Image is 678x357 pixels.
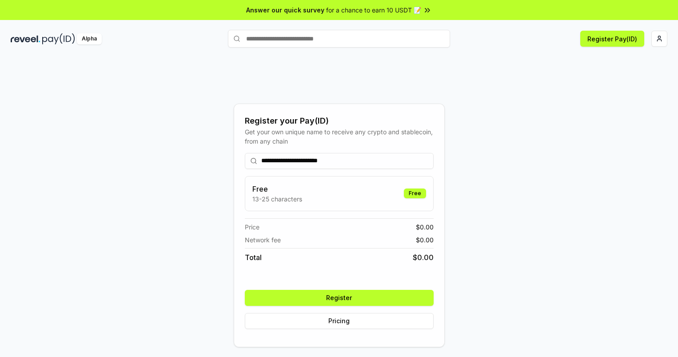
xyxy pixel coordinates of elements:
[252,184,302,194] h3: Free
[245,290,434,306] button: Register
[416,222,434,232] span: $ 0.00
[245,127,434,146] div: Get your own unique name to receive any crypto and stablecoin, from any chain
[416,235,434,245] span: $ 0.00
[77,33,102,44] div: Alpha
[580,31,644,47] button: Register Pay(ID)
[404,189,426,198] div: Free
[245,252,262,263] span: Total
[245,222,259,232] span: Price
[413,252,434,263] span: $ 0.00
[252,194,302,204] p: 13-25 characters
[245,235,281,245] span: Network fee
[245,313,434,329] button: Pricing
[42,33,75,44] img: pay_id
[246,5,324,15] span: Answer our quick survey
[11,33,40,44] img: reveel_dark
[326,5,421,15] span: for a chance to earn 10 USDT 📝
[245,115,434,127] div: Register your Pay(ID)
